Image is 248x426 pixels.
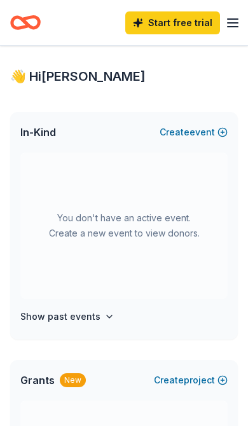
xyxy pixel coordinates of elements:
[20,309,114,324] button: Show past events
[20,373,55,388] span: Grants
[20,153,228,299] div: You don't have an active event. Create a new event to view donors.
[125,11,220,34] a: Start free trial
[20,125,56,140] span: In-Kind
[10,8,41,38] a: Home
[160,125,228,140] button: Createevent
[154,373,228,388] button: Createproject
[20,309,100,324] h4: Show past events
[60,373,86,387] div: New
[10,66,238,86] div: 👋 Hi [PERSON_NAME]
